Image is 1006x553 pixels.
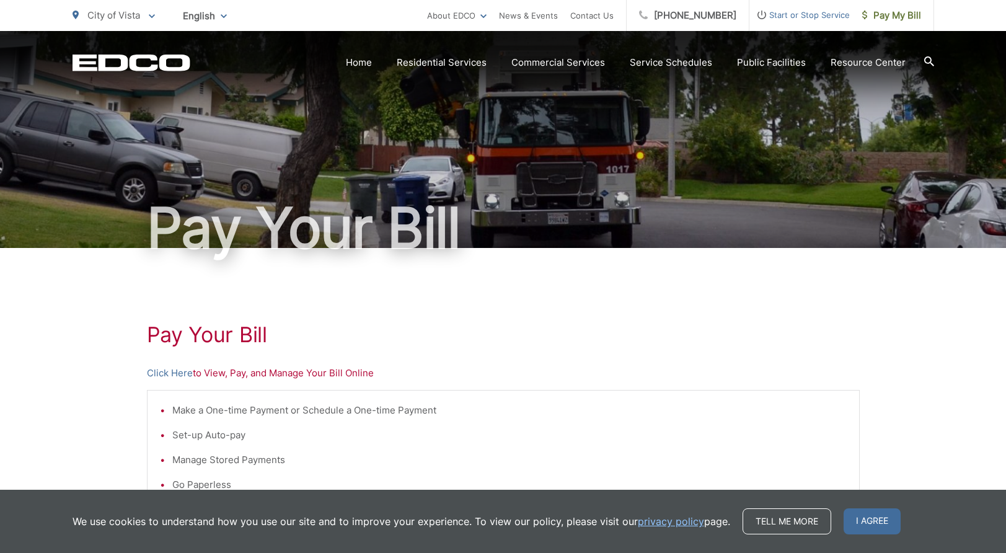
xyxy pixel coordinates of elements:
[638,514,704,529] a: privacy policy
[831,55,906,70] a: Resource Center
[73,514,730,529] p: We use cookies to understand how you use our site and to improve your experience. To view our pol...
[862,8,921,23] span: Pay My Bill
[511,55,605,70] a: Commercial Services
[737,55,806,70] a: Public Facilities
[172,453,847,467] li: Manage Stored Payments
[73,197,934,259] h1: Pay Your Bill
[147,322,860,347] h1: Pay Your Bill
[172,403,847,418] li: Make a One-time Payment or Schedule a One-time Payment
[73,54,190,71] a: EDCD logo. Return to the homepage.
[172,477,847,492] li: Go Paperless
[844,508,901,534] span: I agree
[570,8,614,23] a: Contact Us
[499,8,558,23] a: News & Events
[87,9,140,21] span: City of Vista
[397,55,487,70] a: Residential Services
[147,366,193,381] a: Click Here
[427,8,487,23] a: About EDCO
[630,55,712,70] a: Service Schedules
[743,508,831,534] a: Tell me more
[174,5,236,27] span: English
[147,366,860,381] p: to View, Pay, and Manage Your Bill Online
[346,55,372,70] a: Home
[172,428,847,443] li: Set-up Auto-pay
